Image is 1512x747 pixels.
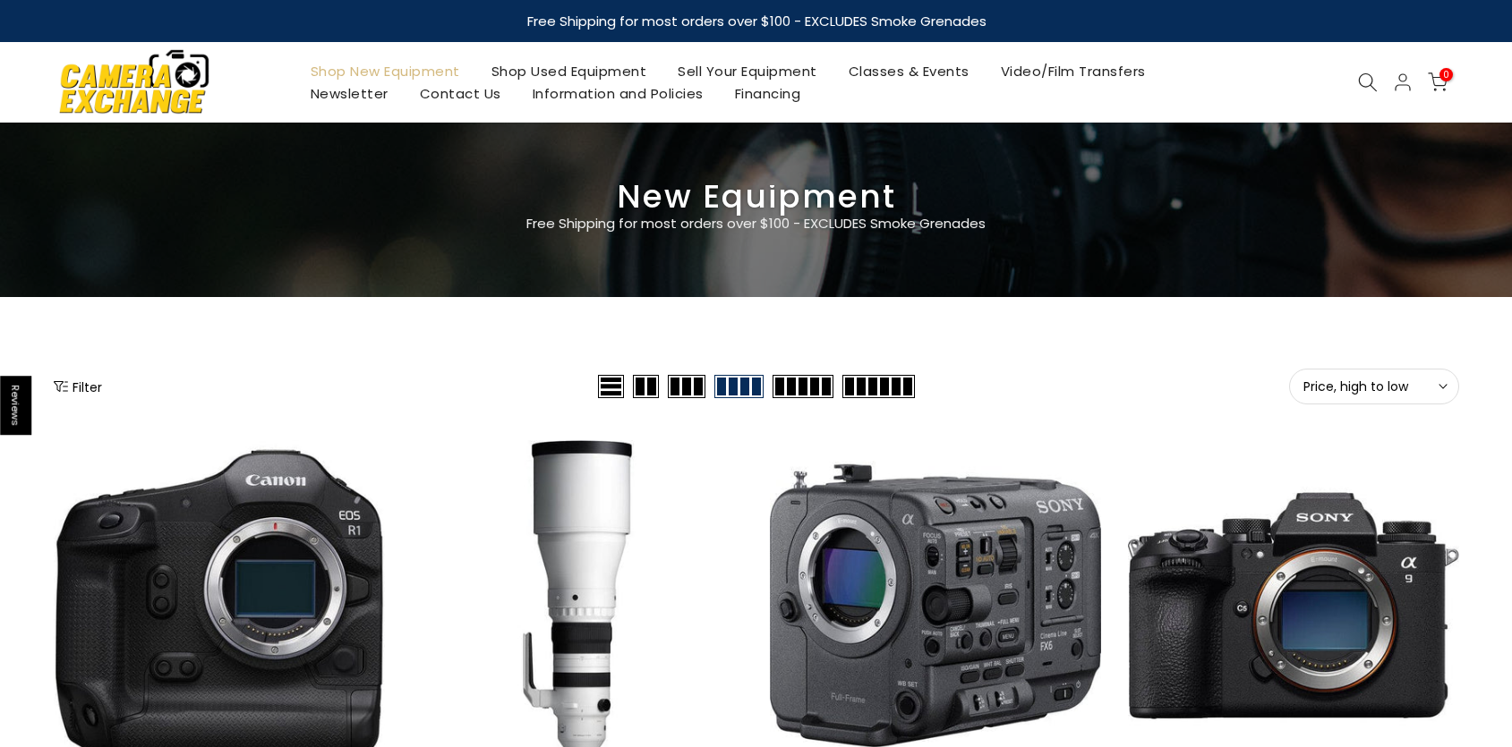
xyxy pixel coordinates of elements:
button: Price, high to low [1289,369,1459,404]
a: Classes & Events [833,60,985,82]
a: Shop New Equipment [295,60,475,82]
span: Price, high to low [1303,378,1445,395]
a: Information and Policies [517,82,719,105]
a: Video/Film Transfers [985,60,1161,82]
strong: Free Shipping for most orders over $100 - EXCLUDES Smoke Grenades [526,12,986,30]
a: Shop Used Equipment [475,60,662,82]
span: 0 [1439,68,1453,81]
button: Show filters [54,378,102,395]
a: Contact Us [404,82,517,105]
p: Free Shipping for most orders over $100 - EXCLUDES Smoke Grenades [421,213,1092,234]
h3: New Equipment [54,185,1459,208]
a: Newsletter [295,82,404,105]
a: Sell Your Equipment [662,60,833,82]
a: Financing [719,82,816,105]
a: 0 [1428,72,1448,92]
